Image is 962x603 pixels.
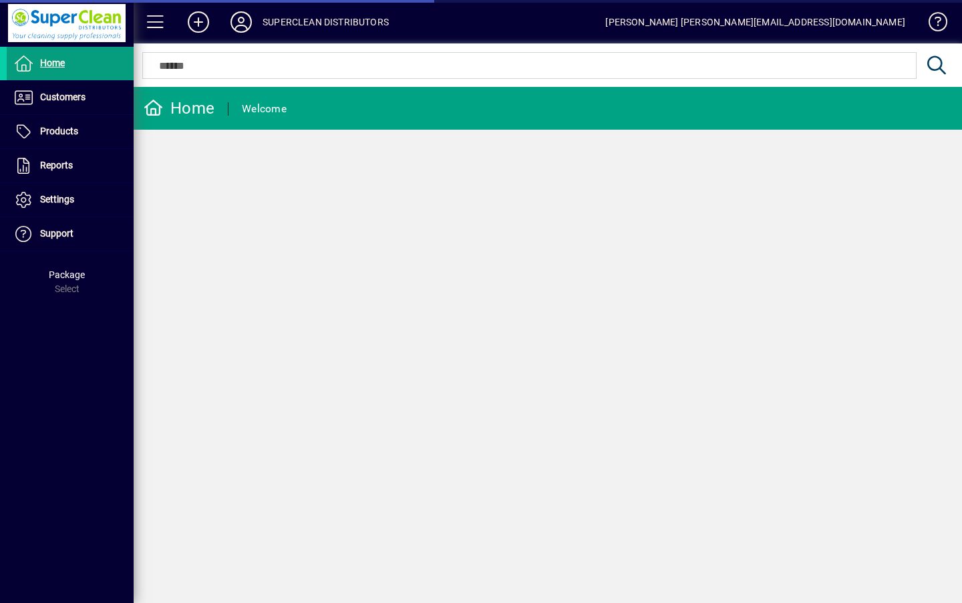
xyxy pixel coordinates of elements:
[49,269,85,280] span: Package
[144,98,214,119] div: Home
[263,11,389,33] div: SUPERCLEAN DISTRIBUTORS
[7,149,134,183] a: Reports
[7,81,134,114] a: Customers
[40,160,73,170] span: Reports
[40,92,86,102] span: Customers
[7,115,134,148] a: Products
[919,3,945,46] a: Knowledge Base
[7,217,134,251] a: Support
[7,183,134,217] a: Settings
[605,11,905,33] div: [PERSON_NAME] [PERSON_NAME][EMAIL_ADDRESS][DOMAIN_NAME]
[40,194,74,205] span: Settings
[177,10,220,34] button: Add
[220,10,263,34] button: Profile
[40,57,65,68] span: Home
[40,126,78,136] span: Products
[242,98,287,120] div: Welcome
[40,228,73,239] span: Support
